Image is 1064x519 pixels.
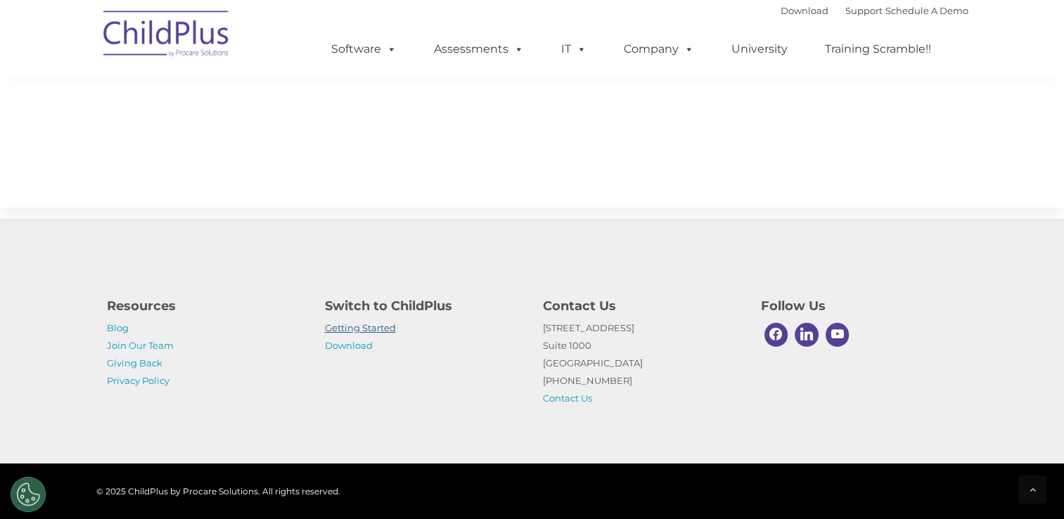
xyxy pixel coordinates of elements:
[325,296,522,316] h4: Switch to ChildPlus
[325,340,373,351] a: Download
[543,296,740,316] h4: Contact Us
[317,35,411,63] a: Software
[420,35,538,63] a: Assessments
[196,93,238,103] span: Last name
[325,322,396,333] a: Getting Started
[107,322,129,333] a: Blog
[11,477,46,512] button: Cookies Settings
[543,392,592,404] a: Contact Us
[107,340,174,351] a: Join Our Team
[543,319,740,407] p: [STREET_ADDRESS] Suite 1000 [GEOGRAPHIC_DATA] [PHONE_NUMBER]
[822,319,853,350] a: Youtube
[885,5,968,16] a: Schedule A Demo
[107,357,162,369] a: Giving Back
[107,296,304,316] h4: Resources
[96,1,237,71] img: ChildPlus by Procare Solutions
[717,35,802,63] a: University
[610,35,708,63] a: Company
[547,35,601,63] a: IT
[107,375,169,386] a: Privacy Policy
[96,486,340,496] span: © 2025 ChildPlus by Procare Solutions. All rights reserved.
[791,319,822,350] a: Linkedin
[196,150,255,161] span: Phone number
[761,319,792,350] a: Facebook
[781,5,828,16] a: Download
[845,5,883,16] a: Support
[811,35,945,63] a: Training Scramble!!
[781,5,968,16] font: |
[761,296,958,316] h4: Follow Us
